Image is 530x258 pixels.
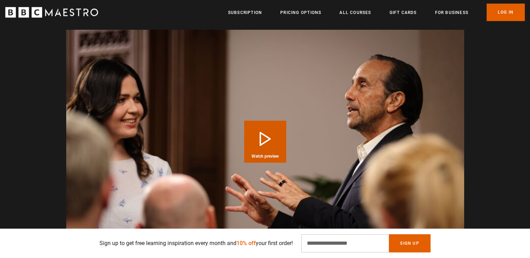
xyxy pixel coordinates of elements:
[252,154,279,158] span: Watch preview
[487,3,525,21] a: Log In
[228,3,525,21] nav: Primary
[244,121,286,163] button: Play Course overview for Public Speaking and Communication with Richard Greene
[228,9,262,16] a: Subscription
[280,9,321,16] a: Pricing Options
[339,9,371,16] a: All Courses
[236,240,256,246] span: 10% off
[66,30,464,253] video-js: Video Player
[389,234,430,252] button: Sign Up
[99,239,293,248] p: Sign up to get free learning inspiration every month and your first order!
[435,9,468,16] a: For business
[389,9,417,16] a: Gift Cards
[5,7,98,17] svg: BBC Maestro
